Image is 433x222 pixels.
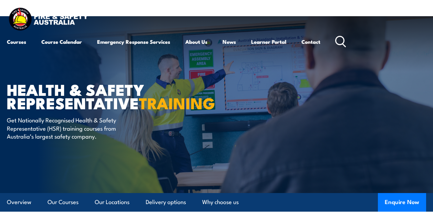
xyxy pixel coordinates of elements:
a: Courses [7,33,26,50]
a: About Us [185,33,207,50]
h1: Health & Safety Representative [7,82,177,109]
p: Get Nationally Recognised Health & Safety Representative (HSR) training courses from Australia’s ... [7,116,133,140]
a: Our Courses [48,193,79,211]
a: Contact [301,33,320,50]
button: Enquire Now [378,193,426,212]
a: Our Locations [95,193,130,211]
strong: TRAINING [139,91,215,114]
a: News [223,33,236,50]
a: Delivery options [146,193,186,211]
a: Why choose us [202,193,239,211]
a: Emergency Response Services [97,33,170,50]
a: Overview [7,193,31,211]
a: Course Calendar [41,33,82,50]
a: Learner Portal [251,33,286,50]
